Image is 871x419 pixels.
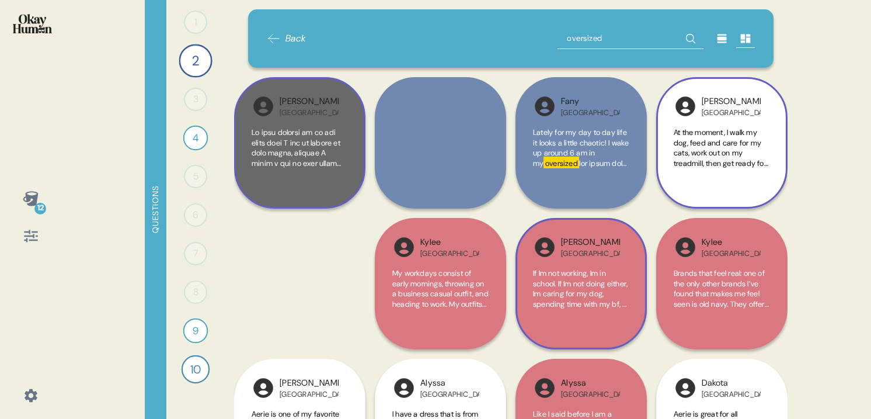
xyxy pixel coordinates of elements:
[533,95,556,118] img: l1ibTKarBSWXLOhlfT5LxFP+OttMJpPJZDKZTCbz9PgHEggSPYjZSwEAAAAASUVORK5CYII=
[561,95,620,108] div: Fany
[392,376,416,400] img: l1ibTKarBSWXLOhlfT5LxFP+OttMJpPJZDKZTCbz9PgHEggSPYjZSwEAAAAASUVORK5CYII=
[702,236,761,249] div: Kylee
[182,355,210,383] div: 10
[252,95,275,118] img: l1ibTKarBSWXLOhlfT5LxFP+OttMJpPJZDKZTCbz9PgHEggSPYjZSwEAAAAASUVORK5CYII=
[392,268,489,380] span: My workdays consist of early mornings, throwing on a business casual outfit, and heading to work....
[558,28,703,49] input: Search all responses
[702,390,761,399] div: [GEOGRAPHIC_DATA]
[280,95,339,108] div: [PERSON_NAME]
[420,390,479,399] div: [GEOGRAPHIC_DATA]
[280,377,339,390] div: [PERSON_NAME]
[543,157,579,169] mark: oversized
[674,376,697,400] img: l1ibTKarBSWXLOhlfT5LxFP+OttMJpPJZDKZTCbz9PgHEggSPYjZSwEAAAAASUVORK5CYII=
[285,32,306,46] span: Back
[674,127,770,240] span: At the moment, I walk my dog, feed and care for my cats, work out on my treadmill, then get ready...
[420,249,479,258] div: [GEOGRAPHIC_DATA]
[674,268,769,411] span: Brands that feel real: one of the only other brands I’ve found that makes me feel seen is old nav...
[561,377,620,390] div: Alyssa
[179,44,212,77] div: 2
[702,377,761,390] div: Dakota
[184,242,207,265] div: 7
[702,95,761,108] div: [PERSON_NAME]
[184,203,207,227] div: 6
[561,236,620,249] div: [PERSON_NAME]
[184,281,207,304] div: 8
[184,88,207,111] div: 3
[561,249,620,258] div: [GEOGRAPHIC_DATA]
[13,14,52,33] img: okayhuman.3b1b6348.png
[702,108,761,117] div: [GEOGRAPHIC_DATA]
[702,249,761,258] div: [GEOGRAPHIC_DATA]
[533,236,556,259] img: l1ibTKarBSWXLOhlfT5LxFP+OttMJpPJZDKZTCbz9PgHEggSPYjZSwEAAAAASUVORK5CYII=
[184,11,207,34] div: 1
[420,377,479,390] div: Alyssa
[280,108,339,117] div: [GEOGRAPHIC_DATA]
[561,390,620,399] div: [GEOGRAPHIC_DATA]
[183,126,208,151] div: 4
[252,376,275,400] img: l1ibTKarBSWXLOhlfT5LxFP+OttMJpPJZDKZTCbz9PgHEggSPYjZSwEAAAAASUVORK5CYII=
[420,236,479,249] div: Kylee
[674,95,697,118] img: l1ibTKarBSWXLOhlfT5LxFP+OttMJpPJZDKZTCbz9PgHEggSPYjZSwEAAAAASUVORK5CYII=
[184,165,207,188] div: 5
[34,203,46,214] div: 12
[674,236,697,259] img: l1ibTKarBSWXLOhlfT5LxFP+OttMJpPJZDKZTCbz9PgHEggSPYjZSwEAAAAASUVORK5CYII=
[533,268,629,370] span: If Im not working, Im in school. If Im not doing either, Im caring for my dog, spending time with...
[280,390,339,399] div: [GEOGRAPHIC_DATA]
[392,236,416,259] img: l1ibTKarBSWXLOhlfT5LxFP+OttMJpPJZDKZTCbz9PgHEggSPYjZSwEAAAAASUVORK5CYII=
[533,127,629,168] span: Lately for my day to day life it looks a little chaotic! I wake up around 6 am in my
[533,376,556,400] img: l1ibTKarBSWXLOhlfT5LxFP+OttMJpPJZDKZTCbz9PgHEggSPYjZSwEAAAAASUVORK5CYII=
[561,108,620,117] div: [GEOGRAPHIC_DATA]
[183,318,208,344] div: 9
